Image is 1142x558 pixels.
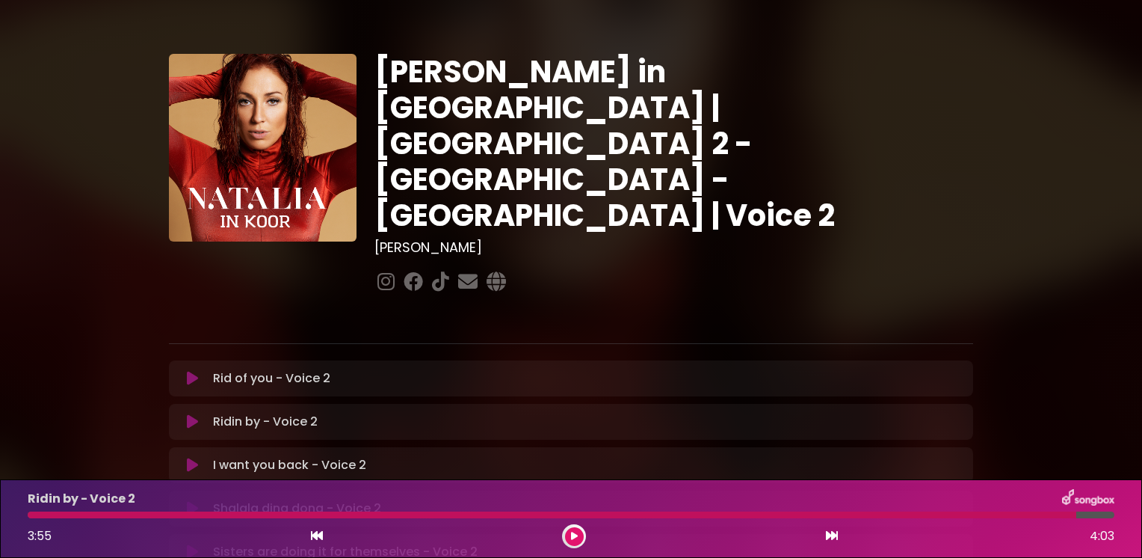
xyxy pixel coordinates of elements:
[28,490,135,508] p: Ridin by - Voice 2
[213,456,366,474] p: I want you back - Voice 2
[169,54,357,242] img: YTVS25JmS9CLUqXqkEhs
[28,527,52,545] span: 3:55
[213,413,318,431] p: Ridin by - Voice 2
[374,239,973,256] h3: [PERSON_NAME]
[213,370,330,387] p: Rid of you - Voice 2
[1090,527,1114,545] span: 4:03
[1062,489,1114,509] img: songbox-logo-white.png
[374,54,973,233] h1: [PERSON_NAME] in [GEOGRAPHIC_DATA] | [GEOGRAPHIC_DATA] 2 - [GEOGRAPHIC_DATA] - [GEOGRAPHIC_DATA] ...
